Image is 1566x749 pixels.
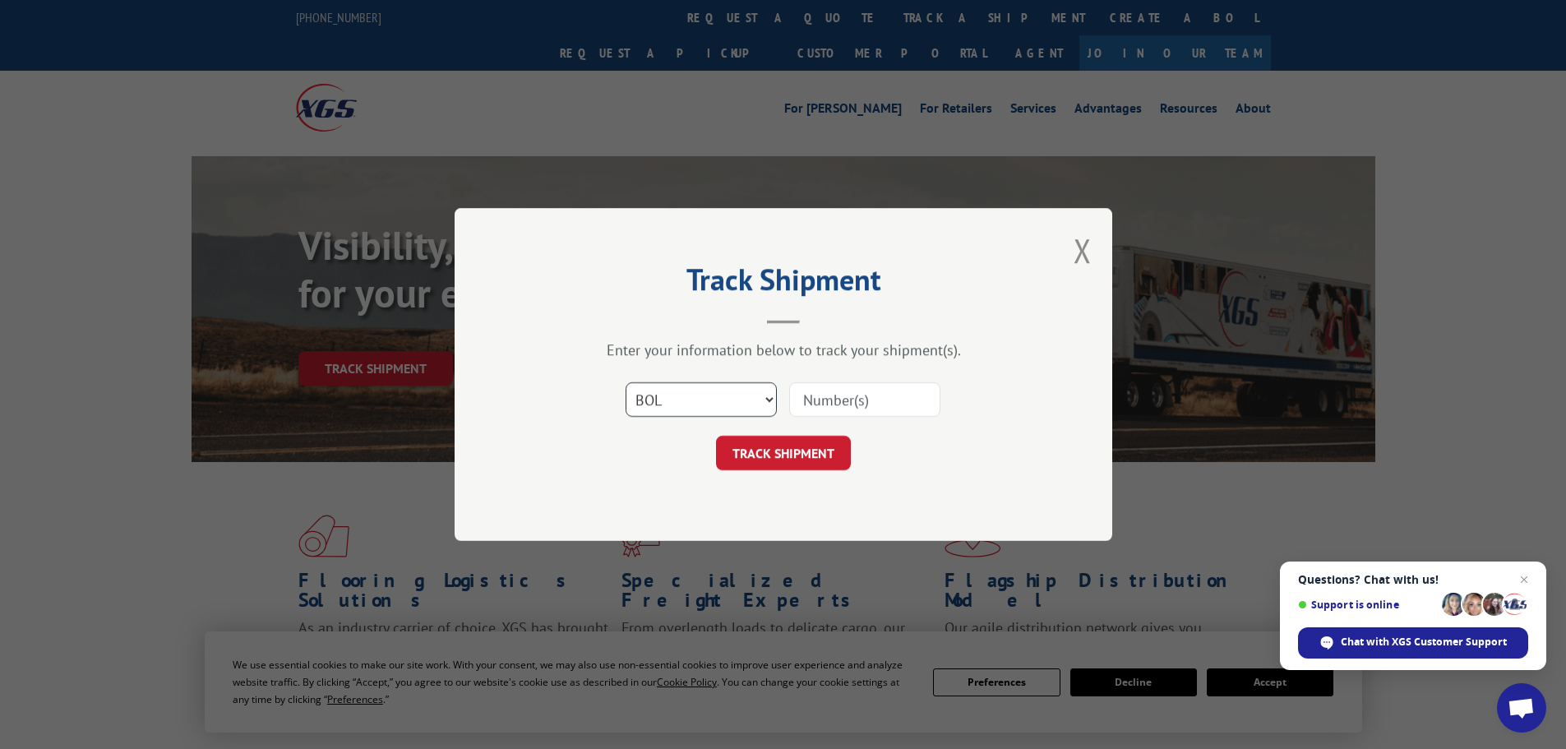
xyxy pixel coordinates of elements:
[1497,683,1546,733] div: Open chat
[789,382,940,417] input: Number(s)
[716,436,851,470] button: TRACK SHIPMENT
[537,268,1030,299] h2: Track Shipment
[1514,570,1534,589] span: Close chat
[1074,229,1092,272] button: Close modal
[1298,573,1528,586] span: Questions? Chat with us!
[537,340,1030,359] div: Enter your information below to track your shipment(s).
[1298,599,1436,611] span: Support is online
[1298,627,1528,659] div: Chat with XGS Customer Support
[1341,635,1507,650] span: Chat with XGS Customer Support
